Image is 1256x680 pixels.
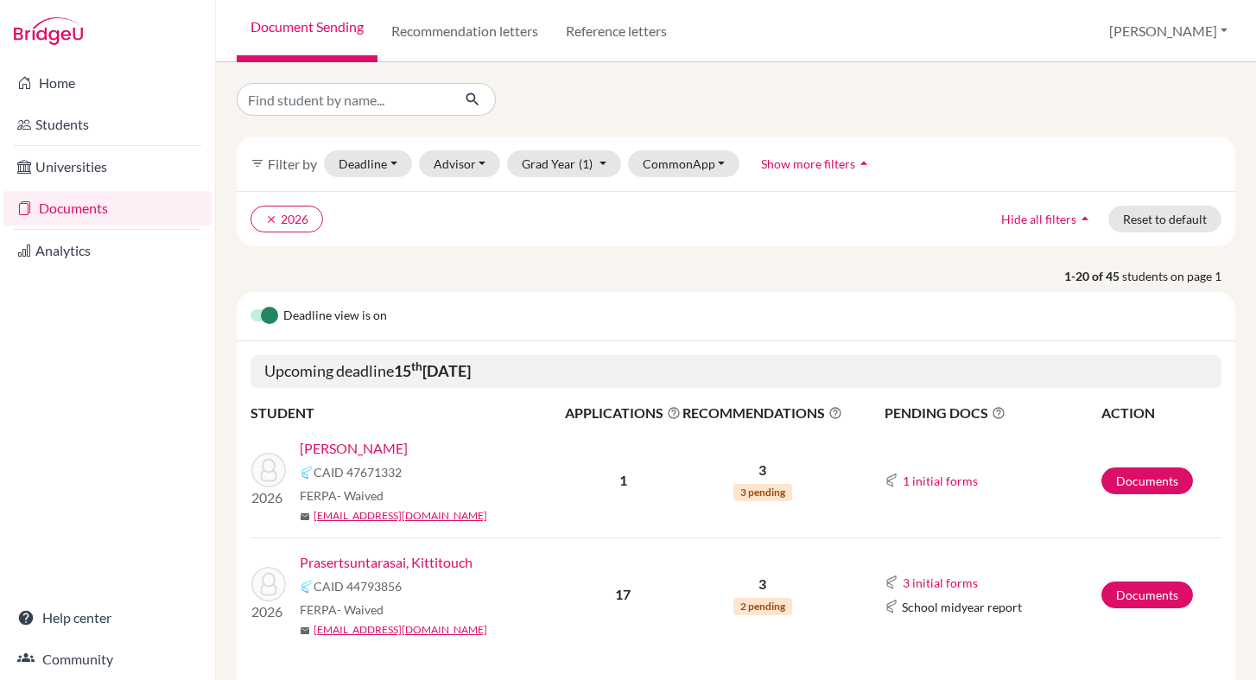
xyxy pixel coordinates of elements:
p: 2026 [251,601,286,622]
a: Documents [3,191,212,226]
button: clear2026 [251,206,323,232]
a: Home [3,66,212,100]
span: FERPA [300,486,384,505]
span: mail [300,626,310,636]
img: Prasertsuntarasai, Kittitouch [251,567,286,601]
a: Documents [1101,467,1193,494]
strong: 1-20 of 45 [1064,267,1122,285]
span: FERPA [300,601,384,619]
button: 1 initial forms [902,471,979,491]
img: Common App logo [300,466,314,480]
th: STUDENT [251,402,564,424]
img: Chen, Breno [251,453,286,487]
img: Common App logo [885,575,898,589]
button: Hide all filtersarrow_drop_up [986,206,1108,232]
a: Students [3,107,212,142]
span: - Waived [337,488,384,503]
i: arrow_drop_up [855,155,872,172]
sup: th [411,359,422,373]
button: Grad Year(1) [507,150,621,177]
span: School midyear report [902,598,1022,616]
span: PENDING DOCS [885,403,1100,423]
span: students on page 1 [1122,267,1235,285]
button: Deadline [324,150,412,177]
button: Show more filtersarrow_drop_up [746,150,887,177]
p: 3 [682,574,842,594]
button: CommonApp [628,150,740,177]
b: 17 [615,586,631,602]
a: Community [3,642,212,677]
button: 3 initial forms [902,573,979,593]
span: Deadline view is on [283,306,387,327]
span: (1) [579,156,593,171]
button: Reset to default [1108,206,1221,232]
img: Bridge-U [14,17,83,45]
img: Common App logo [885,473,898,487]
a: [PERSON_NAME] [300,438,408,459]
button: [PERSON_NAME] [1101,15,1235,48]
a: Prasertsuntarasai, Kittitouch [300,552,473,573]
a: [EMAIL_ADDRESS][DOMAIN_NAME] [314,622,487,638]
h5: Upcoming deadline [251,355,1221,388]
input: Find student by name... [237,83,451,116]
i: clear [265,213,277,226]
span: mail [300,512,310,522]
th: ACTION [1101,402,1221,424]
span: APPLICATIONS [565,403,681,423]
span: 2 pending [733,598,792,615]
a: Documents [1101,581,1193,608]
span: Show more filters [761,156,855,171]
span: - Waived [337,602,384,617]
span: Hide all filters [1001,212,1076,226]
i: arrow_drop_up [1076,210,1094,227]
span: CAID 44793856 [314,577,402,595]
a: Help center [3,601,212,635]
a: [EMAIL_ADDRESS][DOMAIN_NAME] [314,508,487,524]
span: Filter by [268,156,317,172]
b: 1 [619,472,627,488]
span: 3 pending [733,484,792,501]
a: Analytics [3,233,212,268]
p: 3 [682,460,842,480]
img: Common App logo [300,580,314,594]
img: Common App logo [885,600,898,613]
p: 2026 [251,487,286,508]
span: RECOMMENDATIONS [682,403,842,423]
span: CAID 47671332 [314,463,402,481]
b: 15 [DATE] [394,361,471,380]
i: filter_list [251,156,264,170]
button: Advisor [419,150,501,177]
a: Universities [3,149,212,184]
